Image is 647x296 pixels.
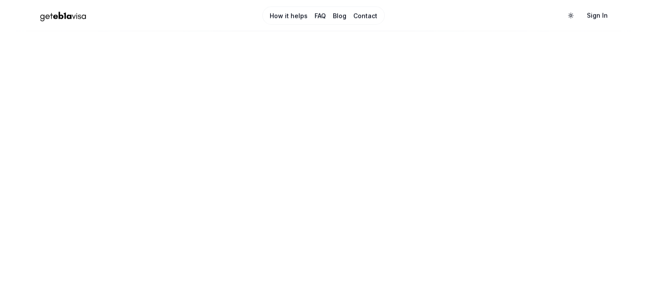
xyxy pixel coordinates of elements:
[353,12,377,21] a: Contact
[580,8,615,24] a: Sign In
[315,12,326,21] a: FAQ
[33,8,227,24] a: Home Page
[262,7,385,25] nav: Main
[270,12,308,21] a: How it helps
[333,12,346,21] a: Blog
[33,8,94,24] img: geteb1avisa logo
